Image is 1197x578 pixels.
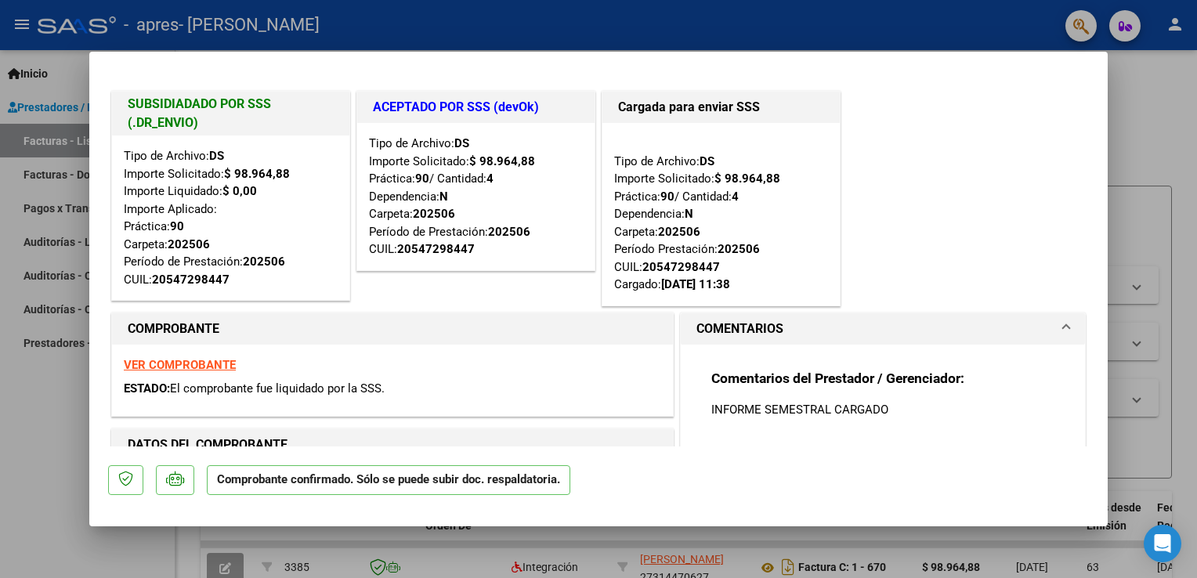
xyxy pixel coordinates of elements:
[660,190,674,204] strong: 90
[397,240,475,258] div: 20547298447
[718,242,760,256] strong: 202506
[124,381,170,396] span: ESTADO:
[1144,525,1181,562] div: Open Intercom Messenger
[243,255,285,269] strong: 202506
[373,98,579,117] h1: ACEPTADO POR SSS (devOk)
[700,154,714,168] strong: DS
[696,320,783,338] h1: COMENTARIOS
[681,313,1085,345] mat-expansion-panel-header: COMENTARIOS
[732,190,739,204] strong: 4
[439,190,448,204] strong: N
[614,135,828,294] div: Tipo de Archivo: Importe Solicitado: Práctica: / Cantidad: Dependencia: Carpeta: Período Prestaci...
[486,172,494,186] strong: 4
[128,437,287,452] strong: DATOS DEL COMPROBANTE
[369,135,583,258] div: Tipo de Archivo: Importe Solicitado: Práctica: / Cantidad: Dependencia: Carpeta: Período de Prest...
[209,149,224,163] strong: DS
[413,207,455,221] strong: 202506
[488,225,530,239] strong: 202506
[124,147,338,288] div: Tipo de Archivo: Importe Solicitado: Importe Liquidado: Importe Aplicado: Práctica: Carpeta: Perí...
[714,172,780,186] strong: $ 98.964,88
[415,172,429,186] strong: 90
[128,95,334,132] h1: SUBSIDIADADO POR SSS (.DR_ENVIO)
[124,358,236,372] a: VER COMPROBANTE
[170,381,385,396] span: El comprobante fue liquidado por la SSS.
[224,167,290,181] strong: $ 98.964,88
[152,271,230,289] div: 20547298447
[658,225,700,239] strong: 202506
[642,258,720,276] div: 20547298447
[711,401,1054,418] p: INFORME SEMESTRAL CARGADO
[170,219,184,233] strong: 90
[469,154,535,168] strong: $ 98.964,88
[207,465,570,496] p: Comprobante confirmado. Sólo se puede subir doc. respaldatoria.
[454,136,469,150] strong: DS
[168,237,210,251] strong: 202506
[711,370,964,386] strong: Comentarios del Prestador / Gerenciador:
[618,98,824,117] h1: Cargada para enviar SSS
[661,277,730,291] strong: [DATE] 11:38
[222,184,257,198] strong: $ 0,00
[128,321,219,336] strong: COMPROBANTE
[685,207,693,221] strong: N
